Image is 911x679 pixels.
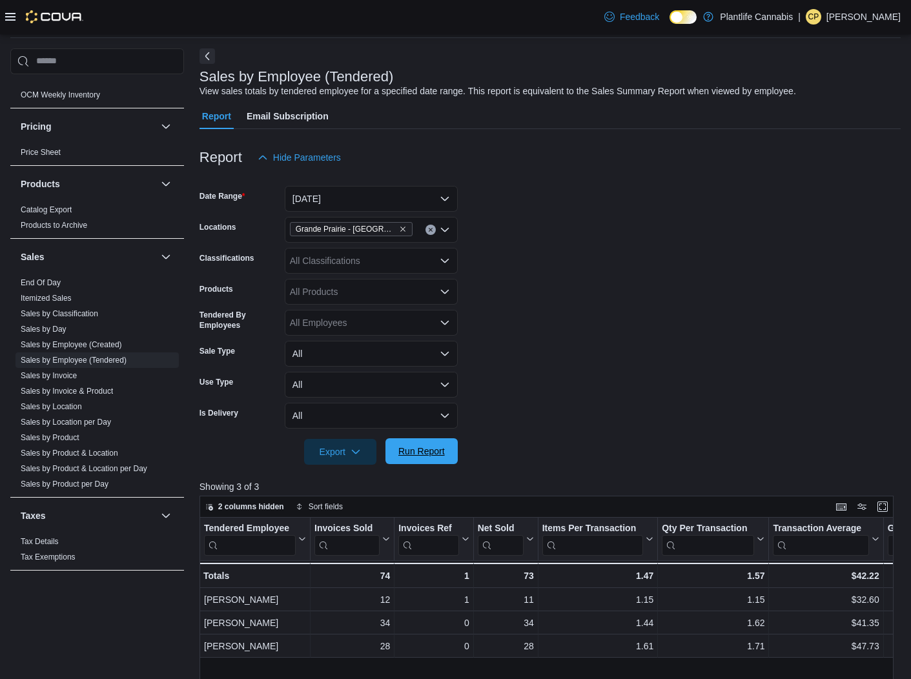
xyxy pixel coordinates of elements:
[304,439,376,465] button: Export
[21,552,76,562] a: Tax Exemptions
[21,355,127,365] span: Sales by Employee (Tendered)
[620,10,659,23] span: Feedback
[773,592,879,607] div: $32.60
[314,522,380,555] div: Invoices Sold
[662,638,764,654] div: 1.71
[10,145,184,165] div: Pricing
[200,253,254,263] label: Classifications
[808,9,819,25] span: CP
[21,340,122,349] a: Sales by Employee (Created)
[21,387,113,396] a: Sales by Invoice & Product
[21,339,122,350] span: Sales by Employee (Created)
[200,310,280,330] label: Tendered By Employees
[204,592,306,607] div: [PERSON_NAME]
[21,370,77,381] span: Sales by Invoice
[26,10,83,23] img: Cova
[309,502,343,512] span: Sort fields
[252,145,346,170] button: Hide Parameters
[478,638,534,654] div: 28
[773,615,879,631] div: $41.35
[200,48,215,64] button: Next
[204,522,306,555] button: Tendered Employee
[773,638,879,654] div: $47.73
[21,537,59,546] a: Tax Details
[806,9,821,25] div: Callie Parsons
[314,592,390,607] div: 12
[314,568,390,583] div: 74
[542,522,653,555] button: Items Per Transaction
[21,309,98,319] span: Sales by Classification
[21,552,76,562] span: Tax Exemptions
[158,176,174,192] button: Products
[10,275,184,497] div: Sales
[542,522,643,534] div: Items Per Transaction
[773,522,868,555] div: Transaction Average
[662,568,764,583] div: 1.57
[21,205,72,214] a: Catalog Export
[200,284,233,294] label: Products
[826,9,901,25] p: [PERSON_NAME]
[247,103,329,129] span: Email Subscription
[158,119,174,134] button: Pricing
[200,346,235,356] label: Sale Type
[21,220,87,230] span: Products to Archive
[285,186,458,212] button: [DATE]
[200,222,236,232] label: Locations
[773,568,879,583] div: $42.22
[204,638,306,654] div: [PERSON_NAME]
[440,318,450,328] button: Open list of options
[398,615,469,631] div: 0
[21,309,98,318] a: Sales by Classification
[21,386,113,396] span: Sales by Invoice & Product
[478,592,534,607] div: 11
[202,103,231,129] span: Report
[398,522,458,534] div: Invoices Ref
[398,522,458,555] div: Invoices Ref
[662,522,754,555] div: Qty Per Transaction
[203,568,306,583] div: Totals
[21,401,82,412] span: Sales by Location
[21,479,108,489] span: Sales by Product per Day
[21,356,127,365] a: Sales by Employee (Tendered)
[21,464,147,473] a: Sales by Product & Location per Day
[720,9,793,25] p: Plantlife Cannabis
[296,223,396,236] span: Grande Prairie - [GEOGRAPHIC_DATA]
[21,90,100,99] a: OCM Weekly Inventory
[285,403,458,429] button: All
[204,522,296,555] div: Tendered Employee
[477,522,523,534] div: Net Sold
[314,638,390,654] div: 28
[425,225,436,235] button: Clear input
[399,225,407,233] button: Remove Grande Prairie - Cobblestone from selection in this group
[875,499,890,514] button: Enter fullscreen
[21,449,118,458] a: Sales by Product & Location
[314,615,390,631] div: 34
[398,638,469,654] div: 0
[398,568,469,583] div: 1
[477,522,533,555] button: Net Sold
[798,9,801,25] p: |
[398,522,469,555] button: Invoices Ref
[218,502,284,512] span: 2 columns hidden
[200,69,394,85] h3: Sales by Employee (Tendered)
[200,191,245,201] label: Date Range
[21,250,156,263] button: Sales
[398,592,469,607] div: 1
[21,147,61,157] span: Price Sheet
[314,522,390,555] button: Invoices Sold
[21,432,79,443] span: Sales by Product
[200,150,242,165] h3: Report
[200,377,233,387] label: Use Type
[200,499,289,514] button: 2 columns hidden
[204,615,306,631] div: [PERSON_NAME]
[21,324,67,334] span: Sales by Day
[21,448,118,458] span: Sales by Product & Location
[21,509,156,522] button: Taxes
[398,445,445,458] span: Run Report
[542,615,654,631] div: 1.44
[21,433,79,442] a: Sales by Product
[662,615,764,631] div: 1.62
[273,151,341,164] span: Hide Parameters
[10,534,184,570] div: Taxes
[662,522,754,534] div: Qty Per Transaction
